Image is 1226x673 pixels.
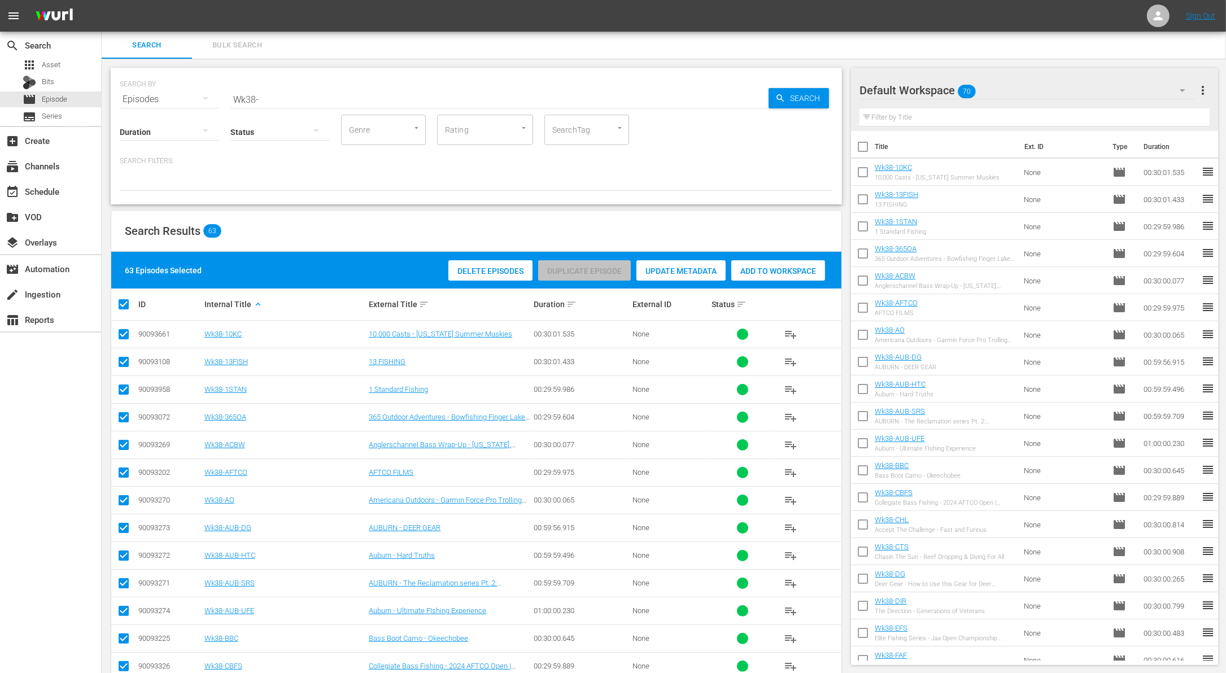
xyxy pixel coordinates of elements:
td: None [1019,592,1109,619]
div: 00:30:01.535 [534,330,629,338]
span: more_vert [1196,84,1210,97]
button: Update Metadata [636,260,726,281]
span: playlist_add [784,521,798,535]
span: 63 [203,224,221,238]
button: Search [769,88,829,108]
span: reorder [1201,165,1215,178]
div: 00:59:59.496 [534,551,629,560]
td: None [1019,457,1109,484]
a: Wk38-10KC [204,330,242,338]
td: 00:59:56.915 [1139,348,1201,375]
button: Open [518,123,529,133]
td: None [1019,538,1109,565]
div: 90093269 [138,440,201,449]
a: Wk38-AUB-UFE [875,434,924,443]
span: reorder [1201,598,1215,612]
button: playlist_add [778,625,805,652]
a: Wk38-365OA [875,244,917,253]
a: Auburn - Ultimate FIshing Experience [369,606,486,615]
div: Deer Gear - How to Use this Gear for Deer Hunting [875,580,1014,588]
button: Open [411,123,422,133]
span: reorder [1201,300,1215,314]
div: 00:30:00.065 [534,496,629,504]
div: Auburn - Ultimate FIshing Experience [875,445,976,452]
span: Episode [1112,599,1126,613]
span: reorder [1201,436,1215,449]
span: keyboard_arrow_up [253,299,263,309]
span: Episode [1112,409,1126,423]
button: Add to Workspace [731,260,825,281]
div: 01:00:00.230 [534,606,629,615]
td: 00:30:00.077 [1139,267,1201,294]
div: Duration [534,298,629,311]
div: AUBURN - DEER GEAR [875,364,936,371]
span: movie_filter [6,263,19,276]
a: Wk38-DIR [875,597,906,605]
span: playlist_add [784,466,798,479]
button: Delete Episodes [448,260,533,281]
th: Ext. ID [1018,131,1106,163]
span: Episode [1112,328,1126,342]
a: Wk38-13FISH [875,190,918,199]
span: Episode [1112,220,1126,233]
span: Can only bulk duplicate episodes with 20 or fewer episodes [538,264,631,277]
a: Wk38-AO [875,326,905,334]
button: playlist_add [778,321,805,348]
div: 00:29:59.889 [534,662,629,670]
a: Wk38-AUB-DG [204,523,251,532]
span: sort [736,299,747,309]
div: 90093274 [138,606,201,615]
a: Wk38-BBC [204,634,238,643]
div: Elite Fishing Series - Jax Open Championship [GEOGRAPHIC_DATA] [US_STATE] [875,635,1014,642]
a: Auburn - Hard Truths [369,551,435,560]
div: None [632,496,708,504]
td: None [1019,484,1109,511]
span: reorder [1201,273,1215,287]
span: Episode [1112,626,1126,640]
span: playlist_add [784,659,798,673]
span: Series [42,111,62,122]
span: apps [23,58,36,72]
td: None [1019,619,1109,646]
span: reorder [1201,219,1215,233]
th: Duration [1137,131,1205,163]
span: reorder [1201,544,1215,558]
div: None [632,606,708,615]
a: Wk38-1STAN [204,385,247,394]
a: Bass Boot Camo - Okeechobee [369,634,468,643]
a: Wk38-ACBW [204,440,245,449]
span: playlist_add [784,383,798,396]
div: 63 Episodes Selected [125,265,202,276]
div: AUBURN - The Reclamation series Pt. 2: [US_STATE][GEOGRAPHIC_DATA] [875,418,1014,425]
a: Wk38-AUB-SRS [875,407,925,416]
td: None [1019,240,1109,267]
a: Wk38-AO [204,496,234,504]
button: playlist_add [778,459,805,486]
div: 90093108 [138,357,201,366]
td: None [1019,430,1109,457]
div: Status [712,298,774,311]
span: reorder [1201,192,1215,206]
a: AUBURN - DEER GEAR [369,523,440,532]
td: 00:59:59.496 [1139,375,1201,403]
a: 365 Outdoor Adventures - Bowfishing Finger Lakes Part 2 [369,413,530,430]
a: Wk38-AUB-HTC [875,380,926,388]
div: 90093270 [138,496,201,504]
span: Delete Episodes [448,266,533,276]
a: Anglerschannel Bass Wrap-Up - [US_STATE], [US_STATE] & [US_STATE] Highlights [369,440,516,457]
div: 1 Standard Fishing [875,228,926,235]
a: Wk38-FAF [875,651,907,659]
div: 00:59:56.915 [534,523,629,532]
span: reorder [1201,653,1215,666]
div: None [632,385,708,394]
div: Internal Title [204,298,366,311]
div: 365 Outdoor Adventures - Bowfishing Finger Lakes Part 2 [875,255,1014,263]
span: Duplicate Episode [538,266,631,276]
a: Wk38-BBC [875,461,909,470]
span: search [6,39,19,53]
button: playlist_add [778,376,805,403]
button: more_vert [1196,77,1210,104]
td: None [1019,213,1109,240]
span: sort [566,299,577,309]
button: playlist_add [778,404,805,431]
